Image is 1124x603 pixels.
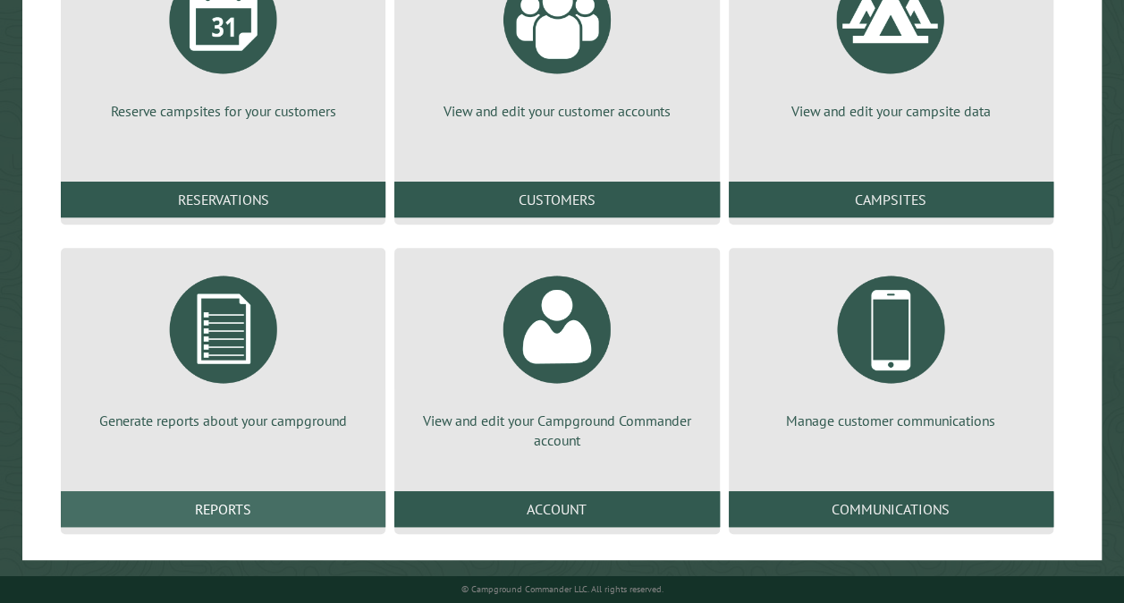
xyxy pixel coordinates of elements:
[461,583,663,595] small: © Campground Commander LLC. All rights reserved.
[416,262,697,451] a: View and edit your Campground Commander account
[394,182,719,217] a: Customers
[729,182,1053,217] a: Campsites
[82,262,364,430] a: Generate reports about your campground
[750,262,1032,430] a: Manage customer communications
[61,182,385,217] a: Reservations
[61,491,385,527] a: Reports
[416,411,697,451] p: View and edit your Campground Commander account
[82,411,364,430] p: Generate reports about your campground
[750,411,1032,430] p: Manage customer communications
[729,491,1053,527] a: Communications
[416,101,697,121] p: View and edit your customer accounts
[750,101,1032,121] p: View and edit your campsite data
[394,491,719,527] a: Account
[82,101,364,121] p: Reserve campsites for your customers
